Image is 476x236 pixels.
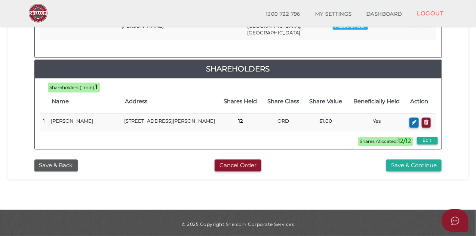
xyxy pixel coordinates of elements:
[347,114,406,132] td: Yes
[398,138,411,145] b: 12/12
[359,7,410,22] a: DASHBOARD
[305,114,347,132] td: $1.00
[34,160,78,172] button: Save & Back
[410,99,432,105] h4: Action
[266,99,301,105] h4: Share Class
[121,114,219,132] td: [STREET_ADDRESS][PERSON_NAME]
[238,118,243,124] b: 12
[308,99,343,105] h4: Share Value
[125,99,215,105] h4: Address
[410,6,451,21] a: LOGOUT
[417,137,438,145] button: Edit
[35,63,442,75] a: Shareholders
[333,23,368,30] span: Public Officer
[442,209,469,232] button: Open asap
[52,99,117,105] h4: Name
[358,137,413,146] span: Shares Allocated:
[215,160,261,172] button: Cancel Order
[222,99,258,105] h4: Shares Held
[308,7,359,22] a: MY SETTINGS
[386,160,442,172] button: Save & Continue
[351,99,403,105] h4: Beneficially Held
[96,84,98,91] b: 1
[14,221,463,227] div: © 2025 Copyright Shelcom Corporate Services
[50,85,96,91] span: Shareholders (1 min):
[258,7,308,22] a: 1300 722 796
[40,114,48,132] td: 1
[262,114,304,132] td: ORD
[48,114,121,132] td: [PERSON_NAME]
